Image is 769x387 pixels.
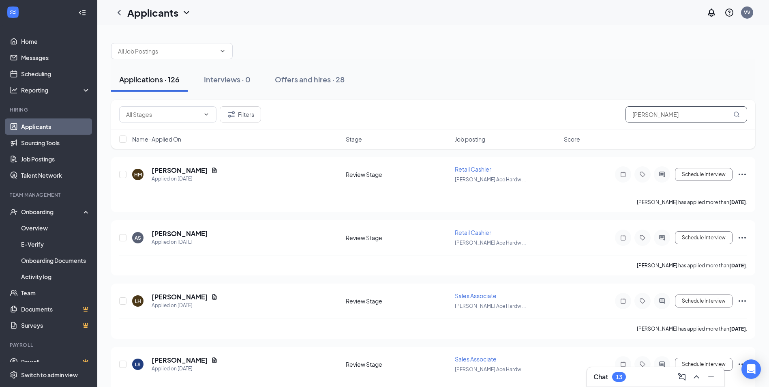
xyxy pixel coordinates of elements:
svg: Filter [227,110,236,119]
div: LS [135,361,141,368]
p: [PERSON_NAME] has applied more than . [637,325,747,332]
span: [PERSON_NAME] Ace Hardw ... [455,240,526,246]
div: Reporting [21,86,91,94]
svg: Ellipses [737,233,747,243]
svg: Tag [638,234,647,241]
svg: Note [618,361,628,368]
div: Payroll [10,342,89,348]
a: Home [21,33,90,49]
span: [PERSON_NAME] Ace Hardw ... [455,366,526,372]
div: Applied on [DATE] [152,175,218,183]
div: Onboarding [21,208,84,216]
div: Applications · 126 [119,74,180,84]
svg: ActiveChat [657,298,667,304]
a: Job Postings [21,151,90,167]
span: [PERSON_NAME] Ace Hardw ... [455,303,526,309]
input: All Job Postings [118,47,216,56]
b: [DATE] [729,262,746,269]
p: [PERSON_NAME] has applied more than . [637,262,747,269]
svg: ChevronLeft [114,8,124,17]
a: Sourcing Tools [21,135,90,151]
button: Schedule Interview [675,168,733,181]
svg: ChevronDown [203,111,210,118]
svg: ChevronDown [219,48,226,54]
svg: Note [618,298,628,304]
span: Sales Associate [455,292,497,299]
div: Applied on [DATE] [152,238,208,246]
svg: ChevronDown [182,8,191,17]
button: ComposeMessage [675,370,688,383]
button: ChevronUp [690,370,703,383]
div: Review Stage [346,234,450,242]
div: Applied on [DATE] [152,301,218,310]
div: Review Stage [346,297,450,305]
button: Schedule Interview [675,295,733,307]
div: Offers and hires · 28 [275,74,345,84]
div: HM [134,171,142,178]
svg: Document [211,167,218,174]
button: Minimize [705,370,718,383]
div: Review Stage [346,360,450,368]
svg: Document [211,294,218,300]
svg: UserCheck [10,208,18,216]
svg: ChevronUp [692,372,701,382]
a: Overview [21,220,90,236]
h5: [PERSON_NAME] [152,229,208,238]
a: Onboarding Documents [21,252,90,269]
svg: QuestionInfo [724,8,734,17]
div: Switch to admin view [21,371,78,379]
h5: [PERSON_NAME] [152,166,208,175]
svg: Document [211,357,218,363]
svg: Collapse [78,9,86,17]
h5: [PERSON_NAME] [152,292,208,301]
span: Name · Applied On [132,135,181,143]
span: Sales Associate [455,355,497,363]
b: [DATE] [729,326,746,332]
h1: Applicants [127,6,178,19]
svg: Note [618,234,628,241]
button: Schedule Interview [675,358,733,371]
svg: ComposeMessage [677,372,687,382]
h3: Chat [593,372,608,381]
div: VV [744,9,750,16]
div: Review Stage [346,170,450,178]
h5: [PERSON_NAME] [152,356,208,365]
input: All Stages [126,110,200,119]
a: PayrollCrown [21,354,90,370]
svg: Notifications [707,8,716,17]
div: Hiring [10,106,89,113]
a: Activity log [21,269,90,285]
svg: Minimize [706,372,716,382]
span: [PERSON_NAME] Ace Hardw ... [455,176,526,183]
div: Applied on [DATE] [152,365,218,373]
p: [PERSON_NAME] has applied more than . [637,199,747,206]
a: DocumentsCrown [21,301,90,317]
svg: ActiveChat [657,361,667,368]
svg: Analysis [10,86,18,94]
a: Talent Network [21,167,90,183]
svg: Ellipses [737,170,747,179]
span: Retail Cashier [455,166,491,173]
svg: Tag [638,361,647,368]
a: SurveysCrown [21,317,90,333]
span: Retail Cashier [455,229,491,236]
div: Interviews · 0 [204,74,251,84]
svg: Tag [638,171,647,178]
svg: Note [618,171,628,178]
div: Team Management [10,191,89,198]
svg: MagnifyingGlass [733,111,740,118]
svg: Settings [10,371,18,379]
button: Filter Filters [220,106,261,123]
svg: ActiveChat [657,171,667,178]
a: Team [21,285,90,301]
a: Messages [21,49,90,66]
b: [DATE] [729,199,746,205]
button: Schedule Interview [675,231,733,244]
div: AS [135,234,141,241]
span: Score [564,135,580,143]
div: LH [135,298,141,305]
svg: ActiveChat [657,234,667,241]
a: E-Verify [21,236,90,252]
span: Job posting [455,135,485,143]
